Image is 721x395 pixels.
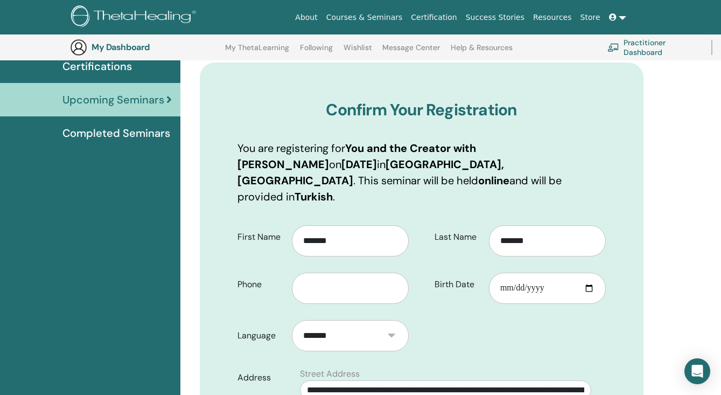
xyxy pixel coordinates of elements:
[322,8,407,27] a: Courses & Seminars
[225,43,289,60] a: My ThetaLearning
[237,141,476,171] b: You and the Creator with [PERSON_NAME]
[576,8,605,27] a: Store
[62,125,170,141] span: Completed Seminars
[451,43,513,60] a: Help & Resources
[70,39,87,56] img: generic-user-icon.jpg
[295,190,333,204] b: Turkish
[229,227,292,247] label: First Name
[341,157,377,171] b: [DATE]
[229,368,293,388] label: Address
[71,5,200,30] img: logo.png
[229,274,292,295] label: Phone
[62,58,132,74] span: Certifications
[684,358,710,384] div: Open Intercom Messenger
[62,92,164,108] span: Upcoming Seminars
[300,368,360,380] label: Street Address
[407,8,461,27] a: Certification
[300,43,333,60] a: Following
[461,8,529,27] a: Success Stories
[92,42,199,52] h3: My Dashboard
[607,43,619,52] img: chalkboard-teacher.svg
[607,36,698,59] a: Practitioner Dashboard
[291,8,321,27] a: About
[529,8,576,27] a: Resources
[229,325,292,346] label: Language
[344,43,372,60] a: Wishlist
[478,174,509,188] b: online
[237,100,606,120] h3: Confirm Your Registration
[382,43,440,60] a: Message Center
[237,140,606,205] p: You are registering for on in . This seminar will be held and will be provided in .
[426,274,489,295] label: Birth Date
[237,157,504,188] b: [GEOGRAPHIC_DATA], [GEOGRAPHIC_DATA]
[426,227,489,247] label: Last Name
